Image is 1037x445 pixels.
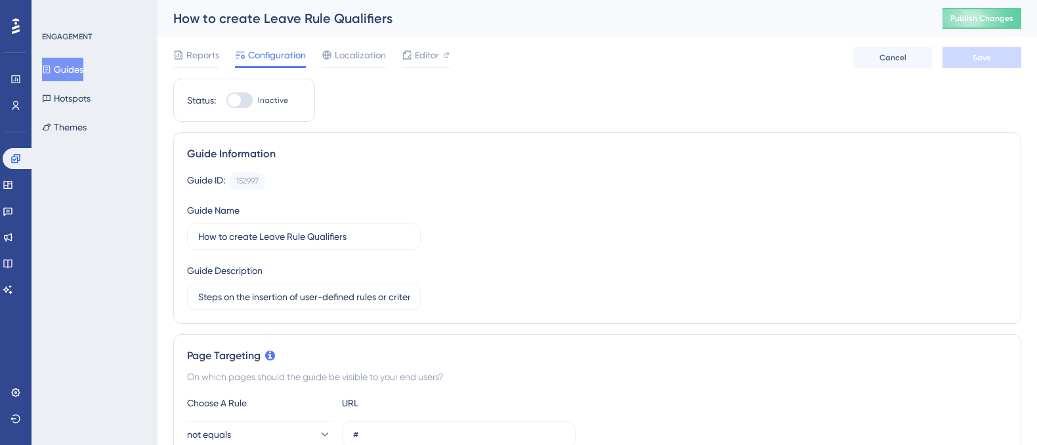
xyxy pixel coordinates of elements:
[879,52,906,63] span: Cancel
[186,47,219,63] span: Reports
[187,263,263,279] div: Guide Description
[187,146,1007,162] div: Guide Information
[942,47,1021,68] button: Save
[853,47,932,68] button: Cancel
[42,58,83,81] button: Guides
[187,427,231,442] span: not equals
[187,369,1007,385] div: On which pages should the guide be visible to your end users?
[42,87,91,110] button: Hotspots
[187,172,225,189] div: Guide ID:
[258,95,288,106] span: Inactive
[942,8,1021,29] button: Publish Changes
[353,427,564,442] input: yourwebsite.com/path
[415,47,439,63] span: Editor
[42,31,92,42] div: ENGAGEMENT
[187,348,1007,364] div: Page Targeting
[335,47,386,63] span: Localization
[187,92,216,108] div: Status:
[973,52,991,63] span: Save
[173,9,910,28] div: How to create Leave Rule Qualifiers
[187,203,240,218] div: Guide Name
[198,229,410,244] input: Type your Guide’s Name here
[248,47,306,63] span: Configuration
[42,115,87,139] button: Themes
[198,290,410,304] input: Type your Guide’s Description here
[236,176,259,186] div: 152997
[950,13,1013,24] span: Publish Changes
[187,395,331,411] div: Choose A Rule
[342,395,486,411] div: URL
